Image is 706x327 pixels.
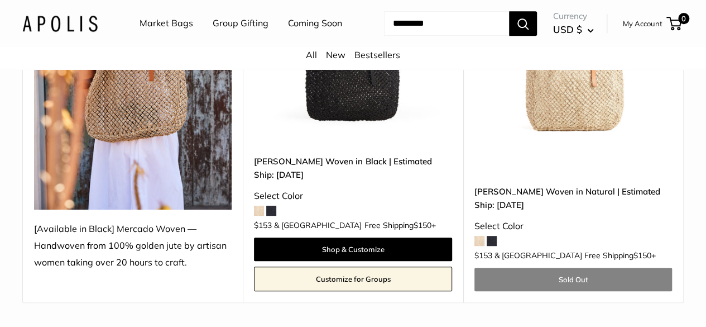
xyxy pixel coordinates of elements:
a: Coming Soon [288,15,342,32]
span: $150 [633,250,651,260]
a: 0 [667,17,681,30]
span: & [GEOGRAPHIC_DATA] Free Shipping + [274,221,435,229]
span: 0 [678,13,689,24]
a: Bestsellers [354,49,400,60]
div: Select Color [474,218,672,235]
span: $153 [474,250,492,260]
a: Shop & Customize [254,238,452,261]
a: [PERSON_NAME] Woven in Black | Estimated Ship: [DATE] [254,155,452,181]
a: [PERSON_NAME] Woven in Natural | Estimated Ship: [DATE] [474,185,672,211]
button: USD $ [553,21,594,39]
a: New [326,49,345,60]
div: [Available in Black] Mercado Woven — Handwoven from 100% golden jute by artisan women taking over... [34,221,232,271]
a: Group Gifting [213,15,268,32]
span: Currency [553,8,594,24]
div: Select Color [254,188,452,205]
span: USD $ [553,23,582,35]
button: Search [509,11,537,36]
a: My Account [623,17,662,30]
a: Market Bags [140,15,193,32]
input: Search... [384,11,509,36]
span: & [GEOGRAPHIC_DATA] Free Shipping + [494,252,656,259]
span: $153 [254,220,272,230]
img: Apolis [22,15,98,31]
a: All [306,49,317,60]
span: $150 [413,220,431,230]
a: Customize for Groups [254,267,452,291]
a: Sold Out [474,268,672,291]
